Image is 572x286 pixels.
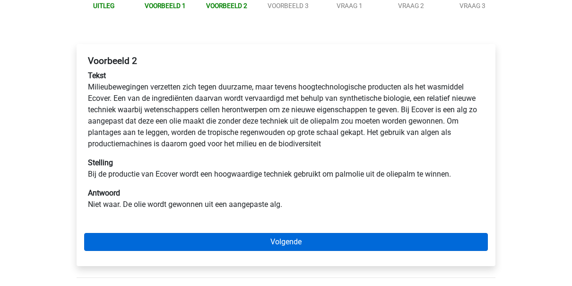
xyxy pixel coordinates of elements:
[88,71,106,80] b: Tekst
[398,2,424,9] a: Vraag 2
[268,2,309,9] a: Voorbeeld 3
[88,188,120,197] b: Antwoord
[93,2,114,9] a: Uitleg
[88,157,484,180] p: Bij de productie van Ecover wordt een hoogwaardige techniek gebruikt om palmolie uit de oliepalm ...
[337,2,363,9] a: Vraag 1
[145,2,186,9] a: Voorbeeld 1
[88,55,137,66] b: Voorbeeld 2
[88,158,113,167] b: Stelling
[88,188,484,210] p: Niet waar. De olie wordt gewonnen uit een aangepaste alg.
[459,2,485,9] a: Vraag 3
[206,2,247,9] a: Voorbeeld 2
[88,70,484,150] p: Milieubewegingen verzetten zich tegen duurzame, maar tevens hoogtechnologische producten als het ...
[84,233,488,251] a: Volgende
